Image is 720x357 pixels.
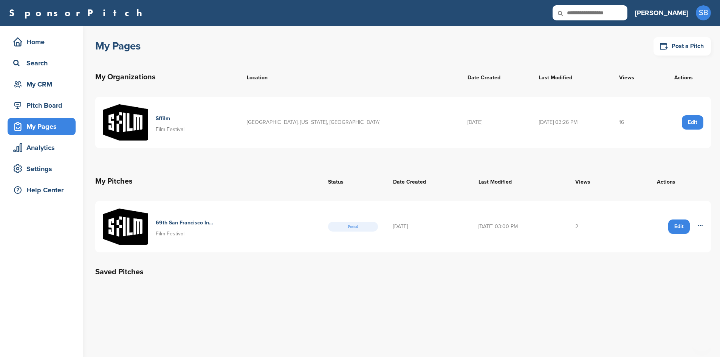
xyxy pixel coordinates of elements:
th: Views [568,168,621,195]
th: Actions [657,63,711,91]
a: 2025sffilm logo black 69th San Francisco International Film Festival Film Festival [103,209,313,245]
div: Home [11,35,76,49]
div: Pitch Board [11,99,76,112]
td: [DATE] 03:26 PM [531,97,611,148]
th: Last Modified [531,63,611,91]
th: Actions [621,168,711,195]
div: My CRM [11,77,76,91]
th: Date Created [386,168,471,195]
th: Views [612,63,657,91]
td: [DATE] 03:00 PM [471,201,568,252]
th: My Organizations [95,63,239,91]
a: SponsorPitch [9,8,147,18]
img: 2025sffilm solidlogo black [103,104,148,141]
th: My Pitches [95,168,321,195]
a: 2025sffilm solidlogo black Sffilm Film Festival [103,104,232,141]
span: Posted [328,222,378,232]
h2: Saved Pitches [95,266,711,278]
h1: My Pages [95,39,141,53]
a: My CRM [8,76,76,93]
a: Search [8,54,76,72]
td: 16 [612,97,657,148]
a: Edit [682,115,703,130]
a: [PERSON_NAME] [635,5,688,21]
div: Help Center [11,183,76,197]
td: [DATE] [460,97,531,148]
th: Date Created [460,63,531,91]
div: Analytics [11,141,76,155]
div: Search [11,56,76,70]
th: Last Modified [471,168,568,195]
td: 2 [568,201,621,252]
a: Help Center [8,181,76,199]
iframe: Button to launch messaging window [690,327,714,351]
span: Film Festival [156,230,184,237]
a: Settings [8,160,76,178]
th: Status [321,168,386,195]
div: Settings [11,162,76,176]
td: [GEOGRAPHIC_DATA], [US_STATE], [GEOGRAPHIC_DATA] [239,97,460,148]
span: SB [696,5,711,20]
th: Location [239,63,460,91]
span: Film Festival [156,126,184,133]
a: Home [8,33,76,51]
img: 2025sffilm logo black [103,209,148,245]
div: My Pages [11,120,76,133]
a: My Pages [8,118,76,135]
h3: [PERSON_NAME] [635,8,688,18]
a: Analytics [8,139,76,156]
h4: Sffilm [156,114,184,123]
a: Edit [668,219,690,234]
h4: 69th San Francisco International Film Festival [156,219,214,227]
a: Post a Pitch [653,37,711,56]
a: Pitch Board [8,97,76,114]
td: [DATE] [386,201,471,252]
